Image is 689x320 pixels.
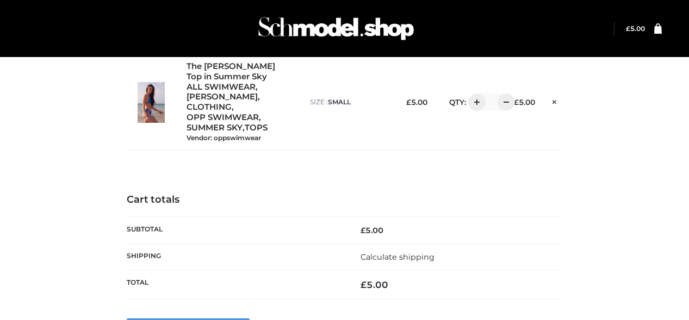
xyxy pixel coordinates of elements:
[361,279,367,290] span: £
[127,194,562,206] h4: Cart totals
[546,94,562,108] a: Remove this item
[255,7,418,50] img: Schmodel Admin 964
[187,112,259,123] a: OPP SWIMWEAR
[438,93,501,111] div: QTY:
[626,24,645,33] bdi: 5.00
[361,252,434,262] a: Calculate shipping
[187,123,243,133] a: SUMMER SKY
[187,92,258,102] a: [PERSON_NAME]
[514,98,519,106] span: £
[406,98,427,106] bdi: 5.00
[187,82,256,92] a: ALL SWIMWEAR
[187,134,261,142] small: Vendor: oppswimwear
[361,225,383,235] bdi: 5.00
[127,217,345,243] th: Subtotal
[406,98,411,106] span: £
[361,279,388,290] bdi: 5.00
[245,123,268,133] a: TOPS
[328,98,351,106] span: SMALL
[127,271,345,299] th: Total
[626,24,630,33] span: £
[514,98,535,106] bdi: 5.00
[626,24,645,33] a: £5.00
[361,225,365,235] span: £
[187,102,232,112] a: CLOTHING
[127,243,345,270] th: Shipping
[310,97,393,107] p: size :
[187,61,288,82] a: The [PERSON_NAME] Top in Summer Sky
[187,61,299,143] div: , , , , ,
